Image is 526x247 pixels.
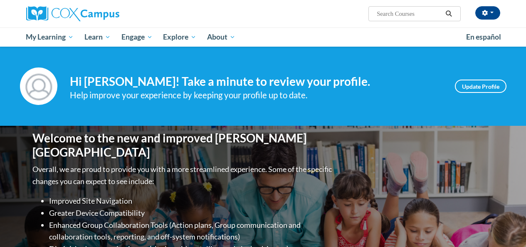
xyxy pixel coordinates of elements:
button: Account Settings [475,6,500,20]
li: Enhanced Group Collaboration Tools (Action plans, Group communication and collaboration tools, re... [49,219,334,243]
span: Engage [121,32,153,42]
li: Greater Device Compatibility [49,207,334,219]
a: Learn [79,27,116,47]
h1: Welcome to the new and improved [PERSON_NAME][GEOGRAPHIC_DATA] [32,131,334,159]
a: En español [461,28,506,46]
div: Main menu [20,27,506,47]
h4: Hi [PERSON_NAME]! Take a minute to review your profile. [70,75,442,89]
a: My Learning [21,27,79,47]
input: Search Courses [376,9,442,19]
a: About [202,27,241,47]
div: Help improve your experience by keeping your profile up to date. [70,88,442,102]
a: Cox Campus [26,6,176,21]
iframe: Button to launch messaging window [493,214,519,240]
span: Explore [163,32,196,42]
img: Cox Campus [26,6,119,21]
a: Engage [116,27,158,47]
i:  [445,11,452,17]
span: About [207,32,235,42]
a: Explore [158,27,202,47]
button: Search [442,9,455,19]
li: Improved Site Navigation [49,195,334,207]
p: Overall, we are proud to provide you with a more streamlined experience. Some of the specific cha... [32,163,334,187]
span: My Learning [26,32,74,42]
img: Profile Image [20,67,57,105]
span: Learn [84,32,111,42]
span: En español [466,32,501,41]
a: Update Profile [455,80,506,93]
